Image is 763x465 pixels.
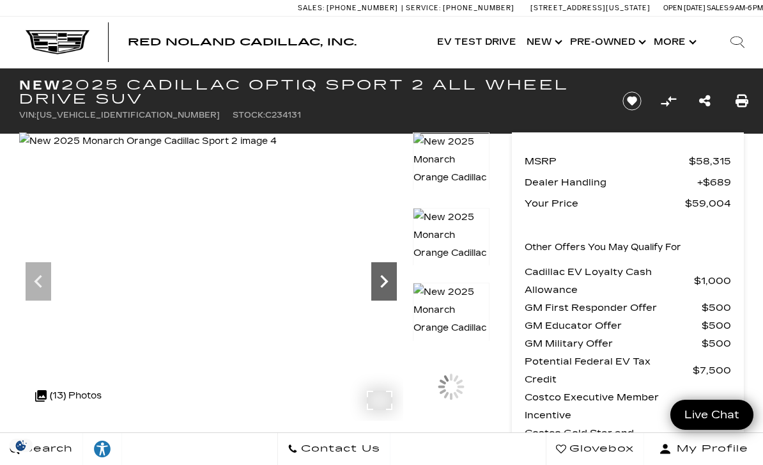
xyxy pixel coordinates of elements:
[277,433,390,465] a: Contact Us
[694,272,731,290] span: $1,000
[371,262,397,301] div: Next
[525,263,731,299] a: Cadillac EV Loyalty Cash Allowance $1,000
[525,424,694,460] span: Costco Gold Star and Business Member Incentive
[19,78,601,106] h1: 2025 Cadillac OPTIQ Sport 2 All Wheel Drive SUV
[401,4,518,12] a: Service: [PHONE_NUMBER]
[702,317,731,335] span: $500
[525,352,731,388] a: Potential Federal EV Tax Credit $7,500
[265,111,301,120] span: C234131
[702,335,731,352] span: $500
[525,388,731,424] a: Costco Executive Member Incentive $1,250
[19,77,61,93] strong: New
[128,37,357,47] a: Red Noland Cadillac, Inc.
[83,439,121,459] div: Explore your accessibility options
[707,4,730,12] span: Sales:
[521,17,565,68] a: New
[736,92,748,110] a: Print this New 2025 Cadillac OPTIQ Sport 2 All Wheel Drive SUV
[525,317,731,335] a: GM Educator Offer $500
[530,4,651,12] a: [STREET_ADDRESS][US_STATE]
[649,17,699,68] button: More
[525,194,685,212] span: Your Price
[298,4,401,12] a: Sales: [PHONE_NUMBER]
[128,36,357,48] span: Red Noland Cadillac, Inc.
[6,439,36,452] img: Opt-Out Icon
[730,4,763,12] span: 9 AM-6 PM
[29,381,108,411] div: (13) Photos
[678,407,746,422] span: Live Chat
[525,194,731,212] a: Your Price $59,004
[525,317,702,335] span: GM Educator Offer
[702,299,731,317] span: $500
[443,4,514,12] span: [PHONE_NUMBER]
[413,132,489,205] img: New 2025 Monarch Orange Cadillac Sport 2 image 4
[525,173,697,191] span: Dealer Handling
[413,283,489,356] img: New 2025 Monarch Orange Cadillac Sport 2 image 6
[19,111,36,120] span: VIN:
[525,299,702,317] span: GM First Responder Offer
[413,208,489,281] img: New 2025 Monarch Orange Cadillac Sport 2 image 5
[525,152,731,170] a: MSRP $58,315
[525,388,696,424] span: Costco Executive Member Incentive
[659,91,678,111] button: Compare Vehicle
[525,263,694,299] span: Cadillac EV Loyalty Cash Allowance
[697,173,731,191] span: $689
[565,17,649,68] a: Pre-Owned
[566,440,634,458] span: Glovebox
[672,440,748,458] span: My Profile
[525,335,731,352] a: GM Military Offer $500
[525,352,693,388] span: Potential Federal EV Tax Credit
[699,92,711,110] a: Share this New 2025 Cadillac OPTIQ Sport 2 All Wheel Drive SUV
[693,361,731,379] span: $7,500
[298,440,380,458] span: Contact Us
[644,433,763,465] button: Open user profile menu
[36,111,220,120] span: [US_VEHICLE_IDENTIFICATION_NUMBER]
[696,397,731,415] span: $1,250
[26,30,89,54] img: Cadillac Dark Logo with Cadillac White Text
[618,91,646,111] button: Save vehicle
[525,173,731,191] a: Dealer Handling $689
[6,439,36,452] section: Click to Open Cookie Consent Modal
[327,4,398,12] span: [PHONE_NUMBER]
[233,111,265,120] span: Stock:
[432,17,521,68] a: EV Test Drive
[298,4,325,12] span: Sales:
[525,424,731,460] a: Costco Gold Star and Business Member Incentive $1,000
[19,132,277,150] img: New 2025 Monarch Orange Cadillac Sport 2 image 4
[525,335,702,352] span: GM Military Offer
[525,152,689,170] span: MSRP
[685,194,731,212] span: $59,004
[689,152,731,170] span: $58,315
[83,433,122,465] a: Explore your accessibility options
[670,400,753,430] a: Live Chat
[20,440,73,458] span: Search
[525,239,681,256] p: Other Offers You May Qualify For
[26,262,51,301] div: Previous
[663,4,705,12] span: Open [DATE]
[525,299,731,317] a: GM First Responder Offer $500
[406,4,441,12] span: Service:
[546,433,644,465] a: Glovebox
